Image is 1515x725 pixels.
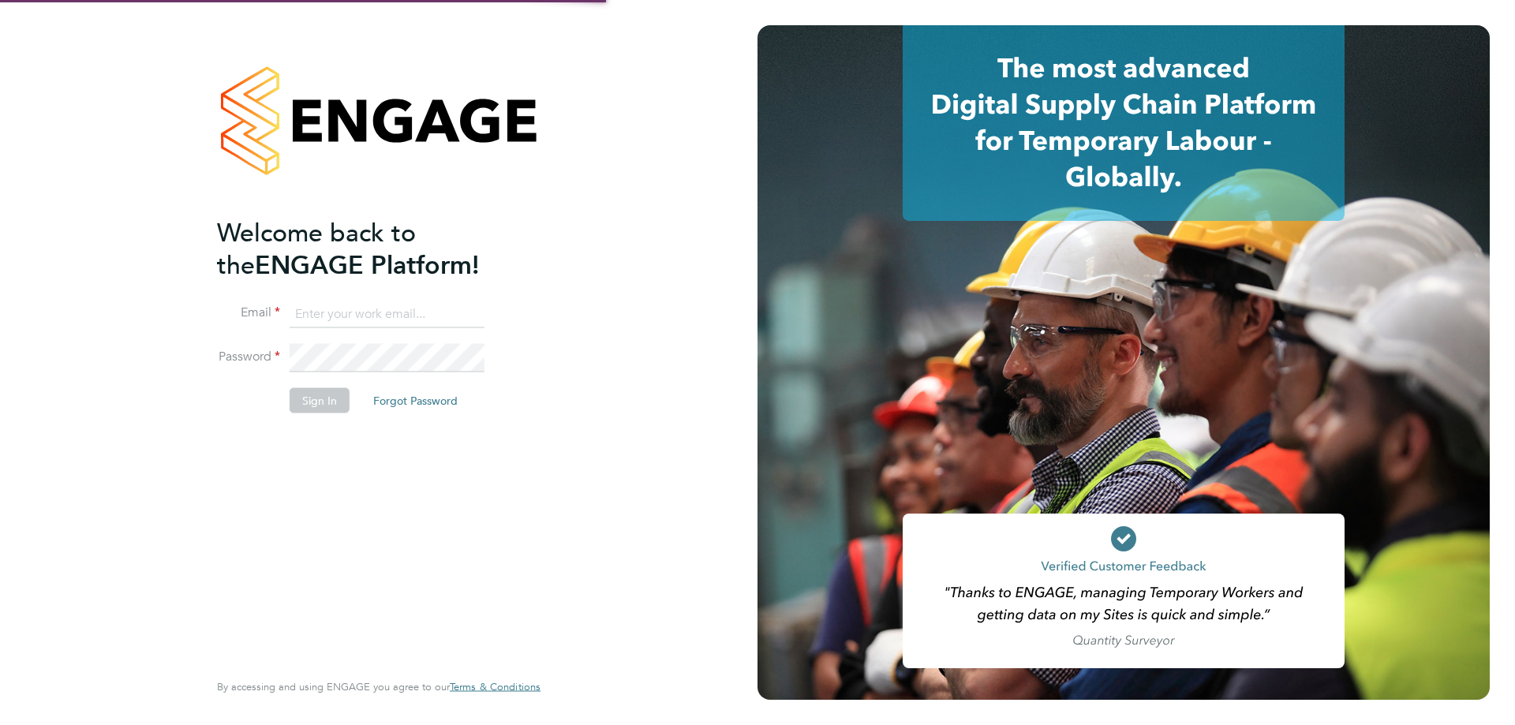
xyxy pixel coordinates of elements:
span: Terms & Conditions [450,680,541,693]
button: Forgot Password [361,388,470,413]
h2: ENGAGE Platform! [217,216,525,281]
label: Password [217,349,280,365]
span: Welcome back to the [217,217,416,280]
label: Email [217,305,280,321]
button: Sign In [290,388,350,413]
a: Terms & Conditions [450,681,541,693]
input: Enter your work email... [290,300,484,328]
span: By accessing and using ENGAGE you agree to our [217,680,541,693]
